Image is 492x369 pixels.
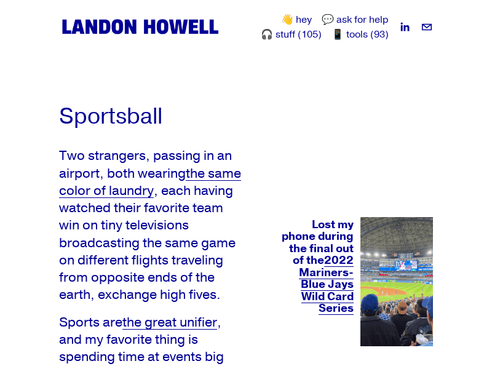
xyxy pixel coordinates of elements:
[281,12,312,27] a: 👋 hey
[282,218,356,268] strong: Lost my phone during the final out of the
[299,253,354,315] a: 2022 Mariners-Blue Jays Wild Card Series
[322,12,389,27] a: 💬 ask for help
[421,21,433,33] a: landon.howell@gmail.com
[331,27,389,42] a: 📱 tools (93)
[122,314,217,331] a: the great unifier
[59,17,221,37] img: Landon Howell
[59,105,243,127] h1: Sportsball
[399,21,411,33] a: LinkedIn
[59,147,243,304] p: Two strangers, passing in an airport, both wearing , each having watched their favorite team win ...
[261,27,322,42] a: 🎧 stuff (105)
[59,165,241,199] a: the same color of laundry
